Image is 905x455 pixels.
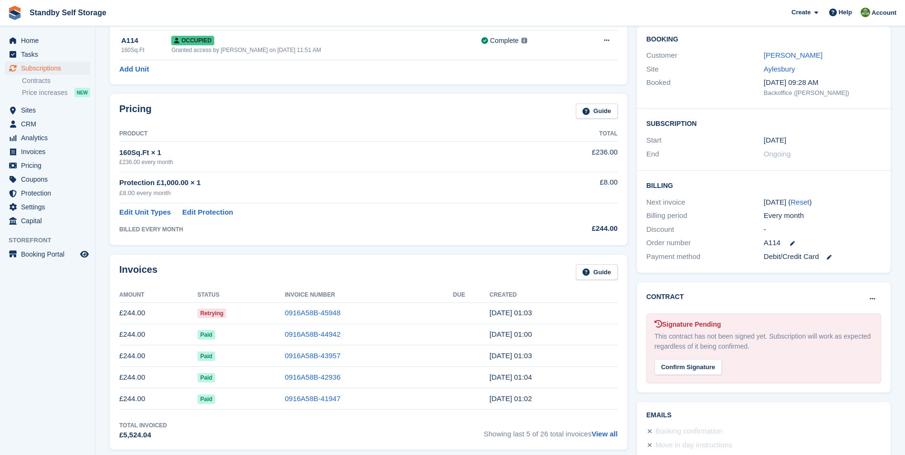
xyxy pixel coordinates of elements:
[764,224,881,235] div: -
[646,292,684,302] h2: Contract
[119,188,525,198] div: £8.00 every month
[119,367,198,388] td: £244.00
[22,88,68,97] span: Price increases
[171,36,214,45] span: Occupied
[791,8,811,17] span: Create
[489,309,532,317] time: 2025-08-27 00:03:42 UTC
[21,131,78,145] span: Analytics
[655,331,873,352] div: This contract has not been signed yet. Subscription will work as expected regardless of it being ...
[5,248,90,261] a: menu
[119,324,198,345] td: £244.00
[5,145,90,158] a: menu
[655,320,873,330] div: Signature Pending
[489,330,532,338] time: 2025-07-27 00:00:25 UTC
[646,149,764,160] div: End
[119,126,525,142] th: Product
[764,251,881,262] div: Debit/Credit Card
[5,117,90,131] a: menu
[646,251,764,262] div: Payment method
[285,394,341,403] a: 0916A58B-41947
[764,77,881,88] div: [DATE] 09:28 AM
[489,288,618,303] th: Created
[646,180,881,190] h2: Billing
[655,359,722,375] div: Confirm Signature
[521,38,527,43] img: icon-info-grey-7440780725fd019a000dd9b08b2336e03edf1995a4989e88bcd33f0948082b44.svg
[655,440,732,451] div: Move in day instructions
[21,248,78,261] span: Booking Portal
[525,172,617,203] td: £8.00
[525,126,617,142] th: Total
[21,173,78,186] span: Coupons
[119,288,198,303] th: Amount
[21,34,78,47] span: Home
[861,8,870,17] img: Steve Hambridge
[9,236,95,245] span: Storefront
[5,48,90,61] a: menu
[489,394,532,403] time: 2025-04-27 00:02:11 UTC
[21,103,78,117] span: Sites
[119,225,525,234] div: BILLED EVERY MONTH
[764,65,795,73] a: Aylesbury
[198,309,227,318] span: Retrying
[119,158,525,166] div: £236.00 every month
[285,352,341,360] a: 0916A58B-43957
[490,36,519,46] div: Complete
[646,197,764,208] div: Next invoice
[592,430,618,438] a: View all
[576,103,618,119] a: Guide
[764,210,881,221] div: Every month
[198,352,215,361] span: Paid
[119,103,152,119] h2: Pricing
[21,62,78,75] span: Subscriptions
[119,430,167,441] div: £5,524.04
[646,135,764,146] div: Start
[764,135,786,146] time: 2023-07-27 00:00:00 UTC
[655,426,722,437] div: Booking confirmation
[26,5,110,21] a: Standby Self Storage
[119,207,171,218] a: Edit Unit Types
[839,8,852,17] span: Help
[119,421,167,430] div: Total Invoiced
[5,131,90,145] a: menu
[119,388,198,410] td: £244.00
[764,150,791,158] span: Ongoing
[119,345,198,367] td: £244.00
[285,330,341,338] a: 0916A58B-44942
[764,51,822,59] a: [PERSON_NAME]
[74,88,90,97] div: NEW
[655,357,722,365] a: Confirm Signature
[872,8,896,18] span: Account
[453,288,490,303] th: Due
[8,6,22,20] img: stora-icon-8386f47178a22dfd0bd8f6a31ec36ba5ce8667c1dd55bd0f319d3a0aa187defe.svg
[5,186,90,200] a: menu
[646,238,764,248] div: Order number
[119,64,149,75] a: Add Unit
[576,264,618,280] a: Guide
[5,62,90,75] a: menu
[21,48,78,61] span: Tasks
[121,35,171,46] div: A114
[285,309,341,317] a: 0916A58B-45948
[21,159,78,172] span: Pricing
[21,186,78,200] span: Protection
[119,177,525,188] div: Protection £1,000.00 × 1
[121,46,171,54] div: 160Sq.Ft
[791,198,809,206] a: Reset
[646,412,881,419] h2: Emails
[21,214,78,227] span: Capital
[646,50,764,61] div: Customer
[285,288,453,303] th: Invoice Number
[198,394,215,404] span: Paid
[171,46,481,54] div: Granted access by [PERSON_NAME] on [DATE] 11:51 AM
[22,87,90,98] a: Price increases NEW
[21,145,78,158] span: Invoices
[489,373,532,381] time: 2025-05-27 00:04:26 UTC
[646,224,764,235] div: Discount
[22,76,90,85] a: Contracts
[21,117,78,131] span: CRM
[5,214,90,227] a: menu
[198,373,215,383] span: Paid
[646,77,764,97] div: Booked
[525,142,617,172] td: £236.00
[5,34,90,47] a: menu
